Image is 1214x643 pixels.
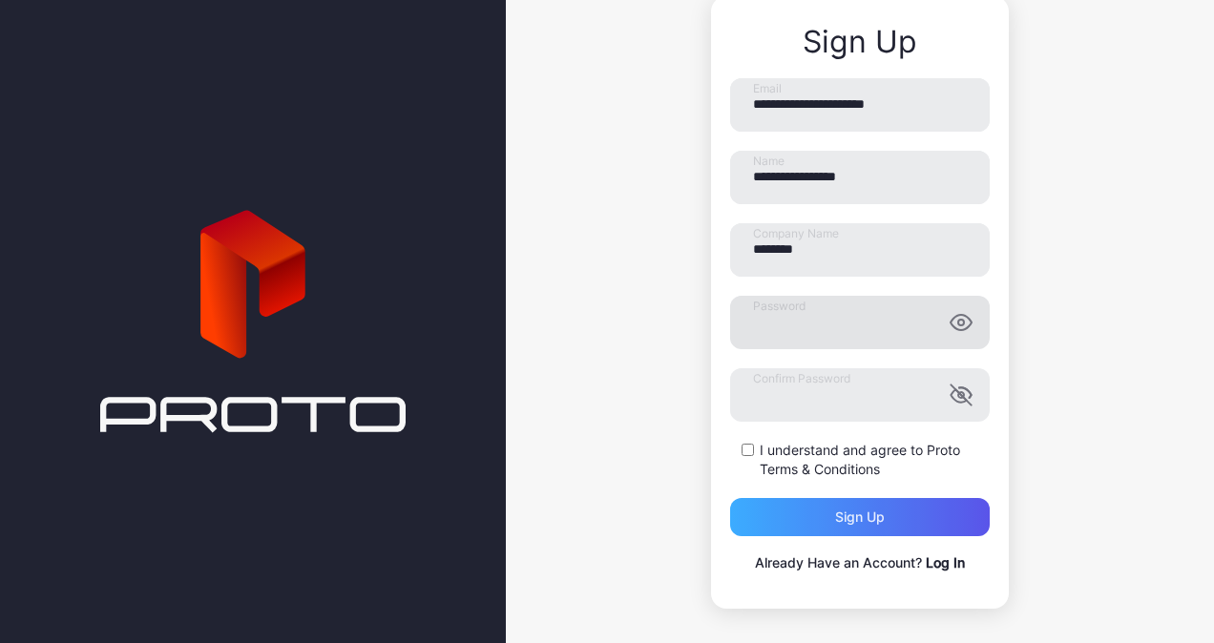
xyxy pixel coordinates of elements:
[730,368,990,422] input: Confirm Password
[760,442,960,477] a: Proto Terms & Conditions
[950,384,973,406] button: Confirm Password
[926,554,965,570] a: Log In
[730,296,990,349] input: Password
[730,498,990,536] button: Sign up
[760,441,990,479] label: I understand and agree to
[730,25,990,59] div: Sign Up
[730,551,990,574] p: Already Have an Account?
[835,509,885,525] div: Sign up
[730,223,990,277] input: Company Name
[950,311,973,334] button: Password
[730,78,990,132] input: Email
[730,151,990,204] input: Name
